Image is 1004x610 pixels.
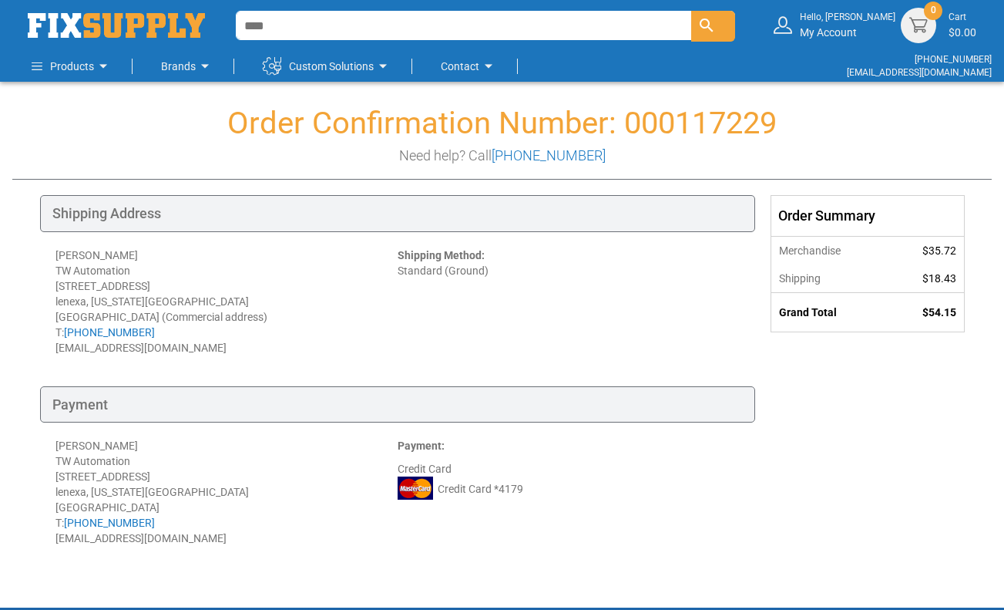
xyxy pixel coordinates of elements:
strong: Grand Total [779,306,837,318]
img: Fix Industrial Supply [28,13,205,38]
div: [PERSON_NAME] TW Automation [STREET_ADDRESS] lenexa, [US_STATE][GEOGRAPHIC_DATA] [GEOGRAPHIC_DATA... [55,248,398,356]
span: Credit Card *4179 [438,481,523,497]
div: [PERSON_NAME] TW Automation [STREET_ADDRESS] lenexa, [US_STATE][GEOGRAPHIC_DATA] [GEOGRAPHIC_DATA... [55,438,398,546]
div: Standard (Ground) [398,248,740,356]
a: [EMAIL_ADDRESS][DOMAIN_NAME] [847,67,992,78]
strong: Shipping Method: [398,249,485,261]
div: Credit Card [398,438,740,546]
th: Merchandise [771,236,888,265]
span: $54.15 [922,306,956,318]
span: $35.72 [922,244,956,257]
span: 0 [931,4,936,17]
span: $0.00 [949,26,976,39]
a: [PHONE_NUMBER] [64,326,155,339]
a: [PHONE_NUMBER] [492,147,606,163]
span: $18.43 [922,272,956,285]
a: Custom Solutions [263,51,392,82]
h3: Need help? Call [12,148,992,163]
a: Brands [161,51,214,82]
a: store logo [28,13,205,38]
small: Cart [949,11,976,24]
div: My Account [800,11,895,39]
th: Shipping [771,265,888,293]
div: Order Summary [771,196,964,236]
div: Shipping Address [40,195,755,232]
div: Payment [40,386,755,423]
a: Contact [441,51,498,82]
strong: Payment: [398,440,445,452]
a: [PHONE_NUMBER] [915,54,992,65]
a: Products [32,51,112,82]
h1: Order Confirmation Number: 000117229 [12,106,992,140]
small: Hello, [PERSON_NAME] [800,11,895,24]
a: [PHONE_NUMBER] [64,517,155,529]
img: MC [398,477,433,500]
